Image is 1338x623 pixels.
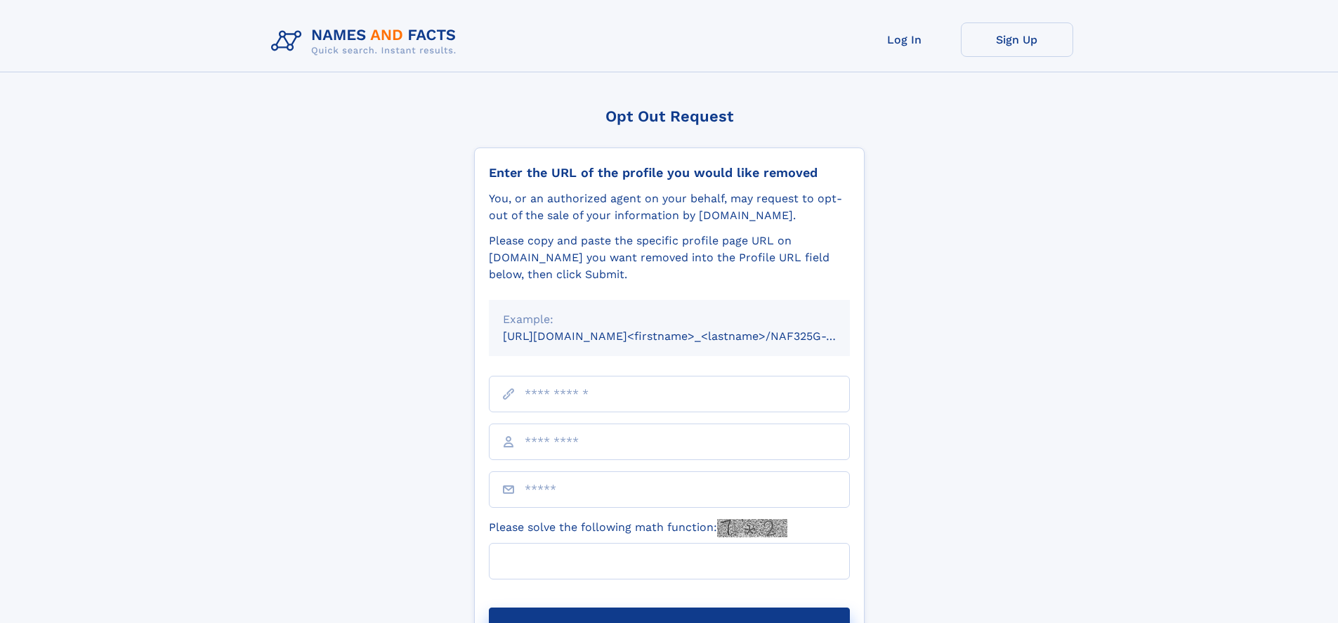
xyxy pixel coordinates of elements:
[489,232,850,283] div: Please copy and paste the specific profile page URL on [DOMAIN_NAME] you want removed into the Pr...
[503,329,877,343] small: [URL][DOMAIN_NAME]<firstname>_<lastname>/NAF325G-xxxxxxxx
[265,22,468,60] img: Logo Names and Facts
[489,519,787,537] label: Please solve the following math function:
[489,165,850,181] div: Enter the URL of the profile you would like removed
[848,22,961,57] a: Log In
[961,22,1073,57] a: Sign Up
[489,190,850,224] div: You, or an authorized agent on your behalf, may request to opt-out of the sale of your informatio...
[503,311,836,328] div: Example:
[474,107,865,125] div: Opt Out Request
